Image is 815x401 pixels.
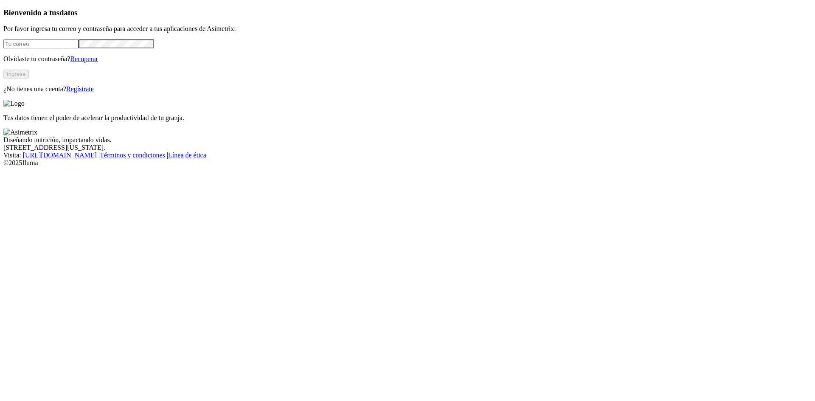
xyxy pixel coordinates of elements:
[100,151,165,159] a: Términos y condiciones
[3,85,812,93] p: ¿No tienes una cuenta?
[70,55,98,62] a: Recuperar
[3,55,812,63] p: Olvidaste tu contraseña?
[168,151,206,159] a: Línea de ética
[3,70,29,79] button: Ingresa
[3,151,812,159] div: Visita : | |
[3,114,812,122] p: Tus datos tienen el poder de acelerar la productividad de tu granja.
[3,129,37,136] img: Asimetrix
[3,159,812,167] div: © 2025 Iluma
[3,39,79,48] input: Tu correo
[66,85,94,93] a: Regístrate
[3,144,812,151] div: [STREET_ADDRESS][US_STATE].
[23,151,97,159] a: [URL][DOMAIN_NAME]
[3,8,812,17] h3: Bienvenido a tus
[59,8,78,17] span: datos
[3,136,812,144] div: Diseñando nutrición, impactando vidas.
[3,25,812,33] p: Por favor ingresa tu correo y contraseña para acceder a tus aplicaciones de Asimetrix:
[3,100,25,107] img: Logo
